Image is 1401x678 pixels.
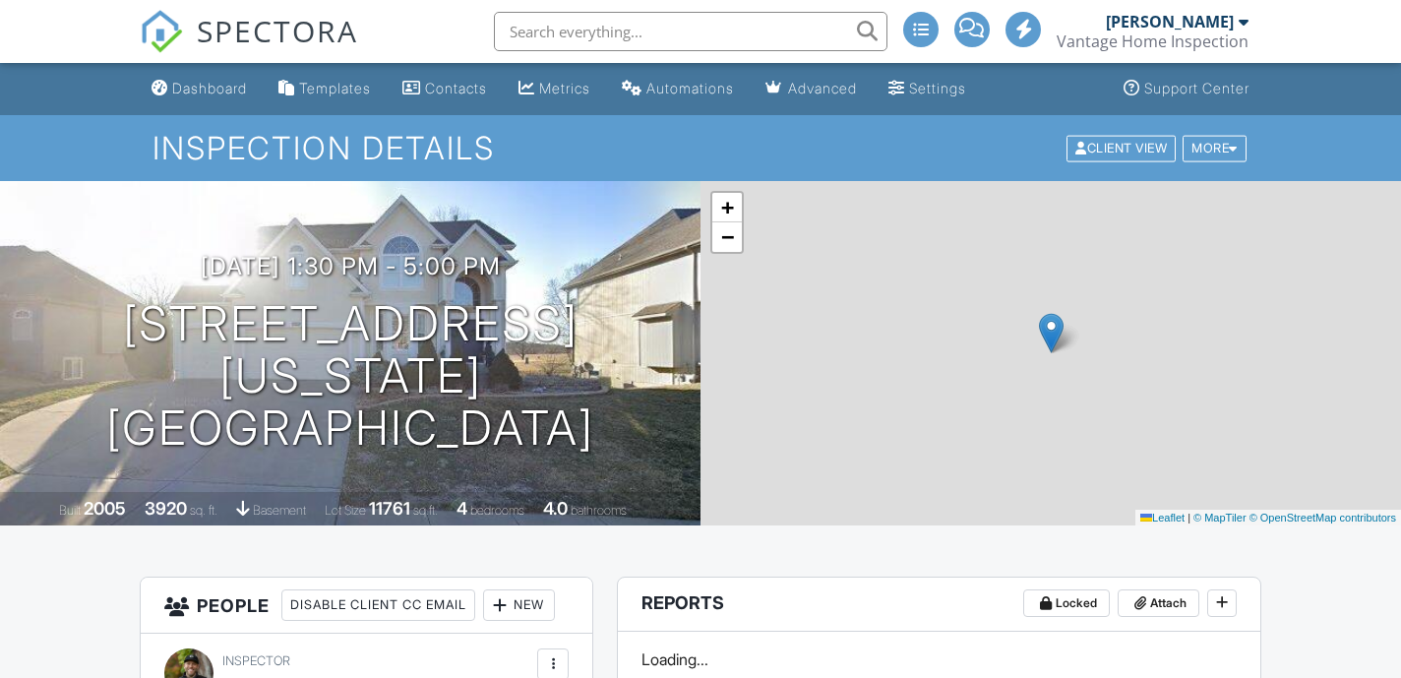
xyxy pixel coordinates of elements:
[425,80,487,96] div: Contacts
[140,27,358,68] a: SPECTORA
[571,503,627,518] span: bathrooms
[325,503,366,518] span: Lot Size
[1106,12,1234,31] div: [PERSON_NAME]
[141,578,592,634] h3: People
[721,195,734,219] span: +
[31,298,669,454] h1: [STREET_ADDRESS] [US_STATE][GEOGRAPHIC_DATA]
[614,71,742,107] a: Automations (Advanced)
[190,503,217,518] span: sq. ft.
[511,71,598,107] a: Metrics
[145,498,187,519] div: 3920
[646,80,734,96] div: Automations
[84,498,126,519] div: 2005
[59,503,81,518] span: Built
[395,71,495,107] a: Contacts
[1065,140,1181,154] a: Client View
[483,589,555,621] div: New
[1039,313,1064,353] img: Marker
[152,131,1249,165] h1: Inspection Details
[881,71,974,107] a: Settings
[721,224,734,249] span: −
[413,503,438,518] span: sq.ft.
[712,222,742,252] a: Zoom out
[1140,512,1185,524] a: Leaflet
[712,193,742,222] a: Zoom in
[1183,135,1247,161] div: More
[201,253,501,279] h3: [DATE] 1:30 pm - 5:00 pm
[1116,71,1257,107] a: Support Center
[494,12,887,51] input: Search everything...
[1057,31,1249,51] div: Vantage Home Inspection
[253,503,306,518] span: basement
[470,503,524,518] span: bedrooms
[197,10,358,51] span: SPECTORA
[140,10,183,53] img: The Best Home Inspection Software - Spectora
[271,71,379,107] a: Templates
[758,71,865,107] a: Advanced
[1193,512,1247,524] a: © MapTiler
[788,80,857,96] div: Advanced
[539,80,590,96] div: Metrics
[144,71,255,107] a: Dashboard
[1188,512,1190,524] span: |
[281,589,475,621] div: Disable Client CC Email
[457,498,467,519] div: 4
[909,80,966,96] div: Settings
[172,80,247,96] div: Dashboard
[369,498,410,519] div: 11761
[299,80,371,96] div: Templates
[1249,512,1396,524] a: © OpenStreetMap contributors
[543,498,568,519] div: 4.0
[222,653,290,668] span: Inspector
[1144,80,1249,96] div: Support Center
[1066,135,1176,161] div: Client View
